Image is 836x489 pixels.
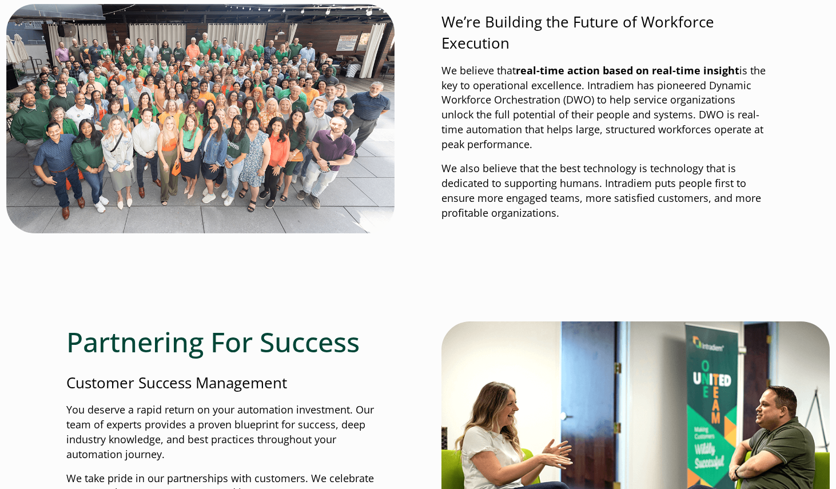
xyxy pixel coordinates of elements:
[66,325,395,359] h2: Partnering For Success
[441,63,770,152] p: We believe that is the key to operational excellence. Intradiem has pioneered Dynamic Workforce O...
[441,161,770,221] p: We also believe that the best technology is technology that is dedicated to supporting humans. In...
[66,372,395,393] p: Customer Success Management
[516,63,739,77] strong: real-time action based on real-time insight
[441,11,770,54] p: We’re Building the Future of Workforce Execution
[66,403,395,462] p: You deserve a rapid return on your automation investment. Our team of experts provides a proven b...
